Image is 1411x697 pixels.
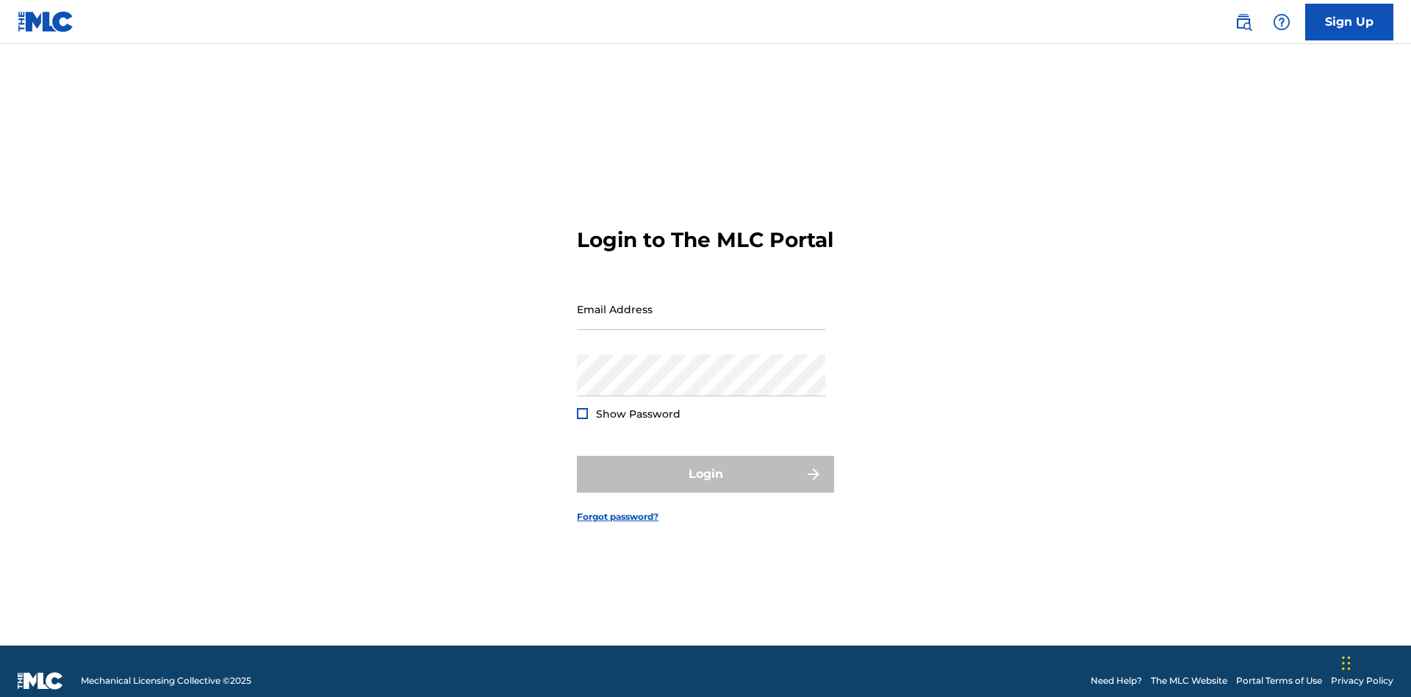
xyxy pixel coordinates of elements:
[596,407,681,421] span: Show Password
[1342,641,1351,685] div: Drag
[1338,626,1411,697] iframe: Chat Widget
[1267,7,1296,37] div: Help
[1273,13,1290,31] img: help
[81,674,251,687] span: Mechanical Licensing Collective © 2025
[18,672,63,690] img: logo
[1331,674,1393,687] a: Privacy Policy
[1305,4,1393,40] a: Sign Up
[1229,7,1258,37] a: Public Search
[1235,13,1252,31] img: search
[1151,674,1227,687] a: The MLC Website
[577,510,658,523] a: Forgot password?
[1236,674,1322,687] a: Portal Terms of Use
[1091,674,1142,687] a: Need Help?
[18,11,74,32] img: MLC Logo
[577,227,833,253] h3: Login to The MLC Portal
